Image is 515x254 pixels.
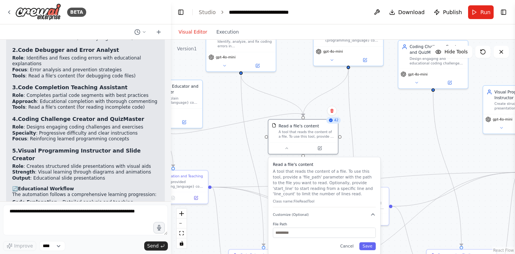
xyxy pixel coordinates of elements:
[175,7,186,18] button: Hide left sidebar
[386,5,428,19] button: Download
[313,18,384,66] div: Complete partially written {programming_language} code segments in a clean, understandable manner...
[273,212,309,217] span: Customize (Optional)
[430,92,464,246] g: Edge from b6a30bc8-230b-4dd6-a628-a3f719e91e93 to 205cf662-04c6-489d-9af2-f932eec58f29
[443,8,462,16] span: Publish
[147,243,159,249] span: Send
[241,62,274,69] button: Open in side panel
[367,216,386,223] button: Open in side panel
[12,124,159,130] li: : Designs engaging coding challenges and exercises
[12,199,159,206] li: → Detailed analysis and teaching
[12,169,159,175] li: : Visual learning through diagrams and animations
[144,84,199,95] div: Programming Educator and Code Explainer
[186,195,206,201] button: Open in side panel
[12,73,25,79] strong: Tools
[150,180,204,189] div: Analyze the provided {programming_language} code and create a comprehensive educational explanati...
[12,67,27,72] strong: Focus
[12,104,25,110] strong: Tools
[177,219,187,228] button: zoom out
[410,44,465,55] div: Coding Challenge Creator and QuizMaster
[18,116,144,122] strong: Coding Challenge Creator and QuizMaster
[323,49,343,54] span: gpt-4o-mini
[431,46,472,58] button: Hide Tools
[408,72,428,77] span: gpt-4o-mini
[12,46,159,54] h3: 2.
[493,117,513,122] span: gpt-4o-mini
[410,56,465,66] div: Design engaging and educational coding challenges in {programming_language} that reinforce specif...
[273,162,376,167] h3: Read a file's content
[12,175,159,182] li: : Educational slide presentations
[18,186,74,191] strong: Educational Workflow
[12,115,159,123] h3: 4.
[498,7,509,18] button: Show right sidebar
[12,104,159,111] li: : Read a file's content (for reading incomplete code)
[199,9,216,15] a: Studio
[161,195,185,201] button: No output available
[12,164,24,169] strong: Role
[153,27,165,37] button: Start a new chat
[238,75,266,246] g: Edge from 6f58f582-3d4e-474d-aa36-7040e9a0325f to 31990d1f-17a6-4fe0-87f8-9208b79c6c89
[153,222,165,233] button: Click to speak your automation idea
[12,99,159,105] li: : Educational completion with thorough commenting
[144,96,199,105] div: Simplify and explain {programming_language} code concepts for beginners by providing detailed com...
[12,84,159,91] h3: 3.
[330,201,385,210] div: Complete the provided partial {programming_language} code segments by filling in missing function...
[12,73,159,79] li: : Read a file's content (for debugging code files)
[177,238,187,248] button: toggle interactivity
[273,199,376,204] p: Class name: FileReadTool
[330,191,385,200] div: Code Completion and Enhancement
[212,27,243,37] button: Execution
[12,55,159,67] li: : Identifies and fixes coding errors with educational explanations
[398,40,468,89] div: Coding Challenge Creator and QuizMasterDesign engaging and educational coding challenges in {prog...
[12,199,57,205] strong: Code Explanation
[18,84,127,90] strong: Code Completion Teaching Assistant
[177,228,187,238] button: fit view
[346,69,357,184] g: Edge from 6b9d5994-f8f1-4d03-8c46-5eb636789b36 to 08ec9c6c-e67c-4e42-bd93-81e82d59058f
[3,241,36,251] button: Improve
[18,47,119,53] strong: Code Debugger and Error Analyst
[12,175,30,181] strong: Output
[177,46,197,52] div: Version 1
[12,136,159,142] li: : Reinforcing learned programming concepts
[359,242,376,250] button: Save
[174,27,212,37] button: Visual Editor
[337,242,357,250] button: Cancel
[398,8,425,16] span: Download
[216,55,236,59] span: gpt-4o-mini
[468,5,494,19] button: Run
[177,209,187,248] div: React Flow controls
[12,93,159,99] li: : Completes partial code segments with best practices
[493,248,514,252] a: React Flow attribution
[304,145,336,152] button: Open in side panel
[177,209,187,219] button: zoom in
[168,119,200,126] button: Open in side panel
[325,34,380,43] div: Complete partially written {programming_language} code segments in a clean, understandable manner...
[12,130,36,136] strong: Specialty
[15,3,61,21] img: Logo
[12,130,159,137] li: : Progressive difficulty and clear instructions
[327,106,337,116] button: Delete node
[14,243,33,249] span: Improve
[12,99,37,104] strong: Approach
[12,192,159,198] p: The automation follows a comprehensive learning progression:
[334,118,338,122] span: 42
[144,241,168,251] button: Send
[273,169,376,197] p: A tool that reads the content of a file. To use this tool, provide a 'file_path' parameter with t...
[273,212,376,217] button: Customize (Optional)
[131,27,150,37] button: Switch to previous chat
[12,148,141,161] strong: Visual Programming Instructor and Slide Creator
[132,80,203,129] div: Programming Educator and Code ExplainerSimplify and explain {programming_language} code concepts ...
[444,49,468,55] span: Hide Tools
[12,186,159,192] h2: 🔄
[12,169,35,175] strong: Strength
[238,75,306,116] g: Edge from 6f58f582-3d4e-474d-aa36-7040e9a0325f to d7a34c8a-e294-4896-bca1-4fbb865dffc5
[12,164,159,170] li: : Creates structured slide presentations with visual aids
[12,136,27,141] strong: Focus
[67,8,86,17] div: BETA
[150,174,203,178] div: Code Explanation and Teaching
[12,67,159,73] li: : Error analysis and prevention strategies
[268,119,338,154] div: 42FileReadToolRead a file's contentA tool that reads the content of a file. To use this tool, pro...
[12,55,24,61] strong: Role
[165,110,306,137] g: Edge from 02dee91a-faa4-4da7-8ff3-17c5c73890a3 to d7a34c8a-e294-4896-bca1-4fbb865dffc5
[300,69,351,116] g: Edge from 6b9d5994-f8f1-4d03-8c46-5eb636789b36 to d7a34c8a-e294-4896-bca1-4fbb865dffc5
[349,57,381,64] button: Open in side panel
